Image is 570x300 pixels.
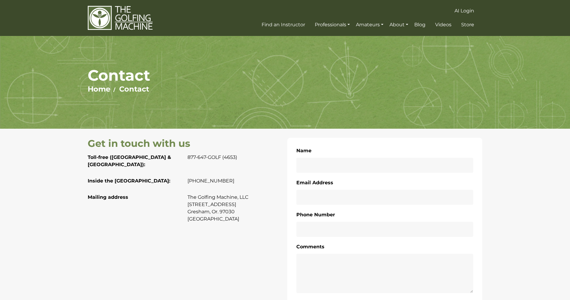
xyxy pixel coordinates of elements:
a: Home [88,85,110,93]
span: AI Login [454,8,474,14]
a: Professionals [313,19,351,30]
span: Find an Instructor [262,22,305,27]
span: Blog [414,22,425,27]
a: AI Login [453,5,476,16]
label: Name [296,147,311,155]
a: About [388,19,410,30]
img: The Golfing Machine [88,5,153,31]
h1: Contact [88,66,482,85]
strong: Inside the [GEOGRAPHIC_DATA]: [88,178,170,184]
p: [PHONE_NUMBER] [187,177,283,185]
a: Amateurs [354,19,385,30]
a: Find an Instructor [260,19,307,30]
strong: Toll-free ([GEOGRAPHIC_DATA] & [GEOGRAPHIC_DATA]): [88,154,171,167]
span: Store [461,22,474,27]
a: Contact [119,85,149,93]
p: The Golfing Machine, LLC [STREET_ADDRESS] Gresham, Or. 97030 [GEOGRAPHIC_DATA] [187,194,283,223]
a: Store [460,19,476,30]
label: Phone Number [296,211,335,219]
a: Blog [413,19,427,30]
span: Videos [435,22,451,27]
label: Email Address [296,179,333,187]
a: Videos [434,19,453,30]
label: Comments [296,243,324,251]
strong: Mailing address [88,194,128,200]
p: 877-647-GOLF (4653) [187,154,283,161]
h2: Get in touch with us [88,138,283,149]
